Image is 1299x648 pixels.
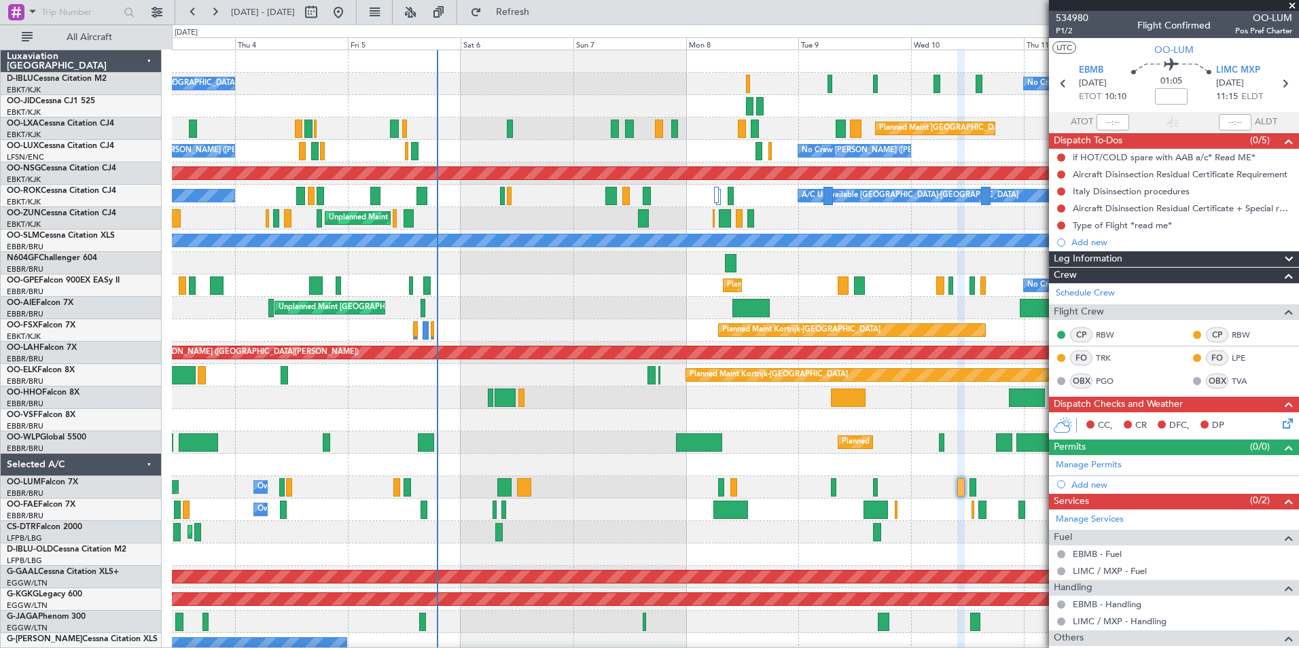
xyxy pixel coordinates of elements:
[7,433,86,442] a: OO-WLPGlobal 5500
[7,545,126,554] a: D-IBLU-OLDCessna Citation M2
[175,27,198,39] div: [DATE]
[7,120,114,128] a: OO-LXACessna Citation CJ4
[7,187,41,195] span: OO-ROK
[7,197,41,207] a: EBKT/KJK
[1071,236,1292,248] div: Add new
[7,444,43,454] a: EBBR/BRU
[1160,75,1182,88] span: 01:05
[1054,494,1089,509] span: Services
[1027,275,1255,295] div: No Crew [GEOGRAPHIC_DATA] ([GEOGRAPHIC_DATA] National)
[7,232,39,240] span: OO-SLM
[7,242,43,252] a: EBBR/BRU
[1206,350,1228,365] div: FO
[7,478,78,486] a: OO-LUMFalcon 7X
[7,287,43,297] a: EBBR/BRU
[7,331,41,342] a: EBKT/KJK
[41,2,120,22] input: Trip Number
[7,590,82,598] a: G-KGKGLegacy 600
[842,432,940,452] div: Planned Maint Milan (Linate)
[7,613,86,621] a: G-JAGAPhenom 300
[7,478,41,486] span: OO-LUM
[7,613,38,621] span: G-JAGA
[1070,374,1092,389] div: OBX
[879,118,1125,139] div: Planned Maint [GEOGRAPHIC_DATA] ([GEOGRAPHIC_DATA] National)
[1073,202,1292,214] div: Aircraft Disinsection Residual Certificate + Special request
[1054,439,1086,455] span: Permits
[802,185,1018,206] div: A/C Unavailable [GEOGRAPHIC_DATA]-[GEOGRAPHIC_DATA]
[7,501,38,509] span: OO-FAE
[7,366,37,374] span: OO-ELK
[1169,419,1190,433] span: DFC,
[7,523,82,531] a: CS-DTRFalcon 2000
[1250,439,1270,454] span: (0/0)
[7,309,43,319] a: EBBR/BRU
[1216,64,1260,77] span: LIMC MXP
[348,37,461,50] div: Fri 5
[1135,419,1147,433] span: CR
[7,107,41,118] a: EBKT/KJK
[126,141,289,161] div: No Crew [PERSON_NAME] ([PERSON_NAME])
[1206,327,1228,342] div: CP
[7,635,82,643] span: G-[PERSON_NAME]
[7,142,114,150] a: OO-LUXCessna Citation CJ4
[802,141,965,161] div: No Crew [PERSON_NAME] ([PERSON_NAME])
[7,164,116,173] a: OO-NSGCessna Citation CJ4
[1096,329,1126,341] a: RBW
[1073,168,1287,180] div: Aircraft Disinsection Residual Certificate Requirement
[1052,41,1076,54] button: UTC
[7,187,116,195] a: OO-ROKCessna Citation CJ4
[686,37,799,50] div: Mon 8
[1206,374,1228,389] div: OBX
[1073,548,1122,560] a: EBMB - Fuel
[7,299,36,307] span: OO-AIE
[7,97,95,105] a: OO-JIDCessna CJ1 525
[192,522,353,542] div: Planned Maint [GEOGRAPHIC_DATA] (Ataturk)
[722,320,880,340] div: Planned Maint Kortrijk-[GEOGRAPHIC_DATA]
[1056,458,1122,472] a: Manage Permits
[7,344,77,352] a: OO-LAHFalcon 7X
[257,477,350,497] div: Owner Melsbroek Air Base
[1073,151,1256,163] div: if HOT/COLD spare with AAB a/c* Read ME*
[7,568,38,576] span: G-GAAL
[1054,397,1183,412] span: Dispatch Checks and Weather
[7,232,115,240] a: OO-SLMCessna Citation XLS
[7,421,43,431] a: EBBR/BRU
[7,433,40,442] span: OO-WLP
[461,37,573,50] div: Sat 6
[257,499,350,520] div: Owner Melsbroek Air Base
[7,523,36,531] span: CS-DTR
[7,590,39,598] span: G-KGKG
[1250,133,1270,147] span: (0/5)
[7,152,44,162] a: LFSN/ENC
[7,164,41,173] span: OO-NSG
[7,75,33,83] span: D-IBLU
[1154,43,1194,57] span: OO-LUM
[7,488,43,499] a: EBBR/BRU
[1054,268,1077,283] span: Crew
[1073,615,1167,627] a: LIMC / MXP - Handling
[484,7,541,17] span: Refresh
[122,37,235,50] div: Wed 3
[7,545,53,554] span: D-IBLU-OLD
[279,298,534,318] div: Unplanned Maint [GEOGRAPHIC_DATA] ([GEOGRAPHIC_DATA] National)
[7,75,107,83] a: D-IBLUCessna Citation M2
[1070,327,1092,342] div: CP
[7,376,43,386] a: EBBR/BRU
[1232,352,1262,364] a: LPE
[7,568,119,576] a: G-GAALCessna Citation XLS+
[1054,580,1092,596] span: Handling
[1096,375,1126,387] a: PGO
[1073,219,1172,231] div: Type of Flight *read me*
[329,208,552,228] div: Unplanned Maint [GEOGRAPHIC_DATA] ([GEOGRAPHIC_DATA])
[7,142,39,150] span: OO-LUX
[1105,90,1126,104] span: 10:10
[1071,115,1093,129] span: ATOT
[1098,419,1113,433] span: CC,
[7,209,116,217] a: OO-ZUNCessna Citation CJ4
[235,37,348,50] div: Thu 4
[1255,115,1277,129] span: ALDT
[7,276,120,285] a: OO-GPEFalcon 900EX EASy II
[1216,77,1244,90] span: [DATE]
[1056,513,1124,526] a: Manage Services
[7,354,43,364] a: EBBR/BRU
